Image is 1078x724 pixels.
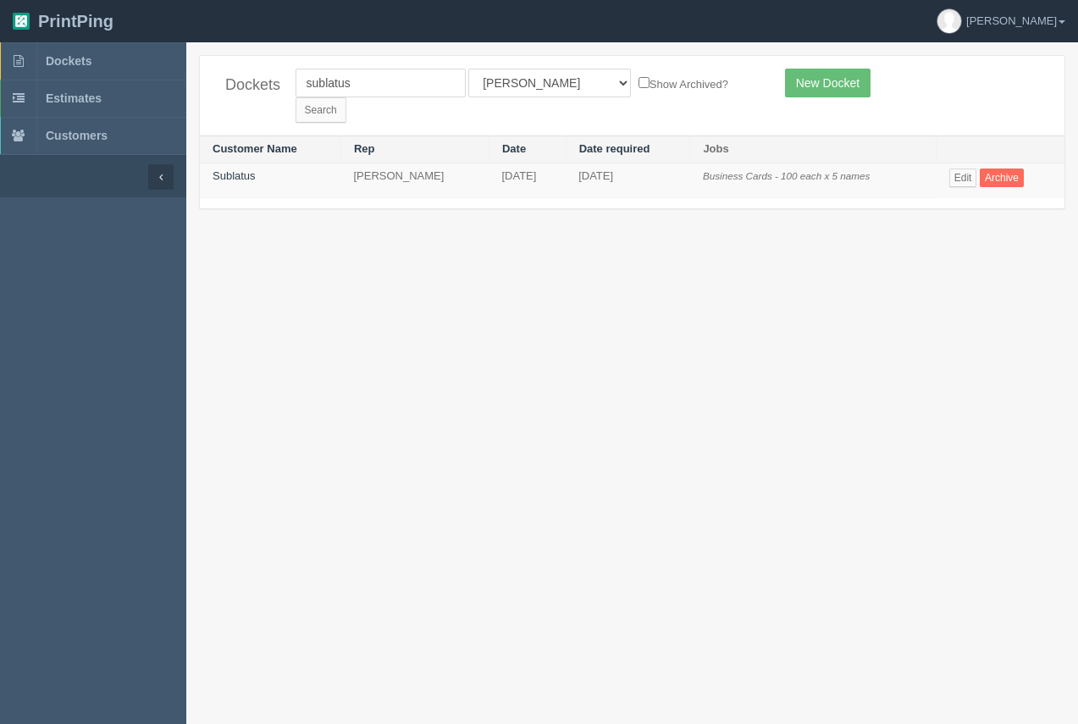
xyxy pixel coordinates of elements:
[703,170,871,181] i: Business Cards - 100 each x 5 names
[785,69,871,97] a: New Docket
[690,136,937,163] th: Jobs
[225,77,270,94] h4: Dockets
[937,9,961,33] img: avatar_default-7531ab5dedf162e01f1e0bb0964e6a185e93c5c22dfe317fb01d7f8cd2b1632c.jpg
[566,163,690,198] td: [DATE]
[46,91,102,105] span: Estimates
[213,169,256,182] a: Sublatus
[340,163,489,198] td: [PERSON_NAME]
[639,77,650,88] input: Show Archived?
[949,169,977,187] a: Edit
[639,74,728,93] label: Show Archived?
[489,163,566,198] td: [DATE]
[13,13,30,30] img: logo-3e63b451c926e2ac314895c53de4908e5d424f24456219fb08d385ab2e579770.png
[354,142,375,155] a: Rep
[46,129,108,142] span: Customers
[46,54,91,68] span: Dockets
[213,142,297,155] a: Customer Name
[296,97,346,123] input: Search
[980,169,1024,187] a: Archive
[502,142,526,155] a: Date
[579,142,650,155] a: Date required
[296,69,466,97] input: Customer Name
